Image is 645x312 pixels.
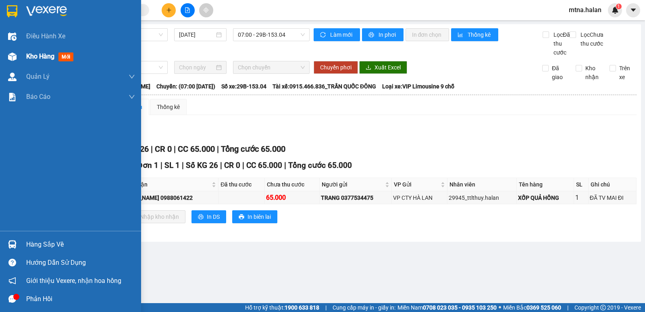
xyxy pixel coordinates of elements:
[151,144,153,154] span: |
[503,303,561,312] span: Miền Bắc
[325,303,327,312] span: |
[178,144,215,154] span: CC 65.000
[221,82,266,91] span: Số xe: 29B-153.04
[217,144,219,154] span: |
[392,191,447,204] td: VP CTY HÀ LAN
[248,212,271,221] span: In biên lai
[8,240,17,249] img: warehouse-icon
[129,73,135,80] span: down
[160,161,162,170] span: |
[379,30,397,39] span: In phơi
[117,180,210,189] span: Người nhận
[155,144,172,154] span: CR 0
[362,28,404,41] button: printerIn phơi
[179,63,215,72] input: Chọn ngày
[182,161,184,170] span: |
[8,93,17,101] img: solution-icon
[612,6,619,14] img: icon-new-feature
[616,4,622,9] sup: 1
[8,259,16,266] span: question-circle
[26,31,65,41] span: Điều hành xe
[330,30,354,39] span: Làm mới
[314,61,358,74] button: Chuyển phơi
[8,52,17,61] img: warehouse-icon
[499,306,501,309] span: ⚪️
[156,82,215,91] span: Chuyến: (07:00 [DATE])
[406,28,449,41] button: In đơn chọn
[174,144,176,154] span: |
[447,178,517,191] th: Nhân viên
[265,178,320,191] th: Chưa thu cước
[574,178,588,191] th: SL
[129,94,135,100] span: down
[116,193,217,202] div: [PERSON_NAME] 0988061422
[266,193,318,203] div: 65.000
[218,178,265,191] th: Đã thu cước
[8,295,16,303] span: message
[26,293,135,305] div: Phản hồi
[273,82,376,91] span: Tài xế: 0915.466.836_TRẦN QUỐC ĐÔNG
[458,32,464,38] span: bar-chart
[562,5,608,15] span: mtna.halan
[10,10,71,50] img: logo.jpg
[397,303,497,312] span: Miền Nam
[26,52,54,60] span: Kho hàng
[577,30,610,48] span: Lọc Chưa thu cước
[8,32,17,41] img: warehouse-icon
[203,7,209,13] span: aim
[600,305,606,310] span: copyright
[468,30,492,39] span: Thống kê
[284,161,286,170] span: |
[125,210,185,223] button: downloadNhập kho nhận
[321,193,390,202] div: TRANG 0377534475
[617,4,620,9] span: 1
[626,3,640,17] button: caret-down
[368,32,375,38] span: printer
[75,20,337,40] li: 271 - [PERSON_NAME] Tự [PERSON_NAME][GEOGRAPHIC_DATA] - [GEOGRAPHIC_DATA][PERSON_NAME]
[191,210,226,223] button: printerIn DS
[26,257,135,269] div: Hướng dẫn sử dụng
[382,82,454,91] span: Loại xe: VIP Limousine 9 chỗ
[630,6,637,14] span: caret-down
[224,161,240,170] span: CR 0
[198,214,204,220] span: printer
[375,63,401,72] span: Xuất Excel
[451,28,498,41] button: bar-chartThống kê
[238,29,304,41] span: 07:00 - 29B-153.04
[8,277,16,285] span: notification
[366,65,371,71] span: download
[239,214,244,220] span: printer
[314,28,360,41] button: syncLàm mới
[549,64,570,82] span: Đã giao
[575,193,587,203] div: 1
[616,64,637,82] span: Trên xe
[26,92,50,102] span: Báo cáo
[567,303,568,312] span: |
[26,71,50,82] span: Quản Lý
[162,3,176,17] button: plus
[285,304,319,311] strong: 1900 633 818
[207,212,220,221] span: In DS
[232,210,277,223] button: printerIn biên lai
[582,64,603,82] span: Kho nhận
[518,193,572,202] div: XỐP QUẢ HỒNG
[58,52,73,61] span: mới
[526,304,561,311] strong: 0369 525 060
[333,303,395,312] span: Cung cấp máy in - giấy in:
[10,59,97,86] b: GỬI : VP Thiên [PERSON_NAME]
[320,32,327,38] span: sync
[359,61,407,74] button: downloadXuất Excel
[220,161,222,170] span: |
[8,73,17,81] img: warehouse-icon
[157,103,180,111] div: Thống kê
[7,5,17,17] img: logo-vxr
[589,178,637,191] th: Ghi chú
[393,193,445,202] div: VP CTY HÀ LAN
[242,161,244,170] span: |
[590,193,635,202] div: ĐÃ TV MAI ĐI
[186,161,218,170] span: Số KG 26
[181,3,195,17] button: file-add
[322,180,383,189] span: Người gửi
[166,7,172,13] span: plus
[449,193,515,202] div: 29945_ttlthuy.halan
